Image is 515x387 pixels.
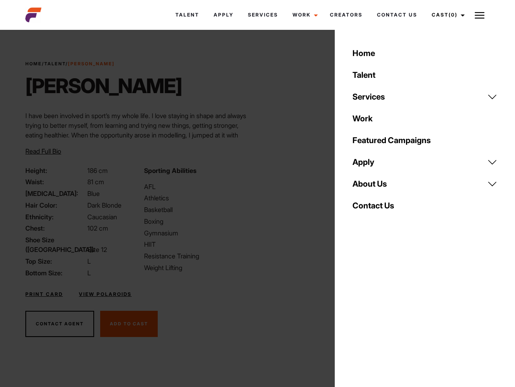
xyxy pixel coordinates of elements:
a: Work [285,4,323,26]
span: Waist: [25,177,86,187]
a: Services [241,4,285,26]
li: AFL [144,182,253,191]
span: 102 cm [87,224,108,232]
li: Boxing [144,216,253,226]
li: Athletics [144,193,253,203]
span: Shoe Size ([GEOGRAPHIC_DATA]): [25,235,86,254]
h1: [PERSON_NAME] [25,74,182,98]
a: Talent [348,64,502,86]
li: Gymnasium [144,228,253,238]
span: [MEDICAL_DATA]: [25,189,86,198]
span: / / [25,60,115,67]
span: Caucasian [87,213,117,221]
a: Contact Us [348,195,502,216]
button: Contact Agent [25,311,94,337]
span: Ethnicity: [25,212,86,222]
span: Chest: [25,223,86,233]
img: Burger icon [475,10,484,20]
button: Read Full Bio [25,146,61,156]
button: Add To Cast [100,311,158,337]
span: L [87,269,91,277]
span: Dark Blonde [87,201,122,209]
li: Resistance Training [144,251,253,261]
p: I have been involved in sport’s my whole life. I love staying in shape and always trying to bette... [25,111,253,179]
span: Bottom Size: [25,268,86,278]
span: Size 12 [87,246,107,254]
li: Weight Lifting [144,263,253,273]
li: Basketball [144,205,253,214]
strong: [PERSON_NAME] [68,61,115,67]
a: Home [348,42,502,64]
a: Talent [168,4,206,26]
span: Read Full Bio [25,147,61,155]
span: 81 cm [87,178,104,186]
img: cropped-aefm-brand-fav-22-square.png [25,7,41,23]
a: Contact Us [370,4,424,26]
a: View Polaroids [79,291,132,298]
a: Talent [44,61,66,67]
a: Work [348,108,502,129]
span: 186 cm [87,166,108,175]
a: Featured Campaigns [348,129,502,151]
span: (0) [449,12,457,18]
span: Height: [25,166,86,175]
a: About Us [348,173,502,195]
a: Cast(0) [424,4,470,26]
video: Your browser does not support the video tag. [277,52,472,296]
a: Services [348,86,502,108]
span: Blue [87,189,100,198]
a: Print Card [25,291,63,298]
span: Hair Color: [25,200,86,210]
span: L [87,257,91,265]
span: Add To Cast [110,321,148,327]
a: Creators [323,4,370,26]
a: Apply [348,151,502,173]
a: Apply [206,4,241,26]
a: Home [25,61,42,67]
strong: Sporting Abilities [144,166,196,175]
span: Top Size: [25,256,86,266]
li: HIIT [144,239,253,249]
